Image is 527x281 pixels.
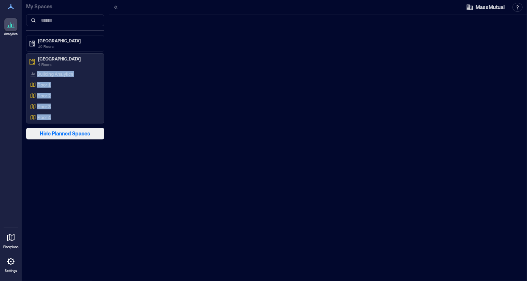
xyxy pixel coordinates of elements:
[1,229,21,251] a: Floorplans
[38,38,99,43] p: [GEOGRAPHIC_DATA]
[26,3,104,10] p: My Spaces
[40,130,91,137] span: Hide Planned Spaces
[4,32,18,36] p: Analytics
[37,82,51,88] p: Floor 1
[26,128,104,139] button: Hide Planned Spaces
[464,1,507,13] button: MassMutual
[37,71,73,77] p: Building Analytics
[5,269,17,273] p: Settings
[2,253,20,275] a: Settings
[38,56,99,62] p: [GEOGRAPHIC_DATA]
[476,4,505,11] span: MassMutual
[38,62,99,67] p: 4 Floors
[38,43,99,49] p: 10 Floors
[37,114,51,120] p: Floor 4
[37,104,51,109] p: Floor 3
[3,245,18,249] p: Floorplans
[2,16,20,38] a: Analytics
[37,93,51,98] p: Floor 2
